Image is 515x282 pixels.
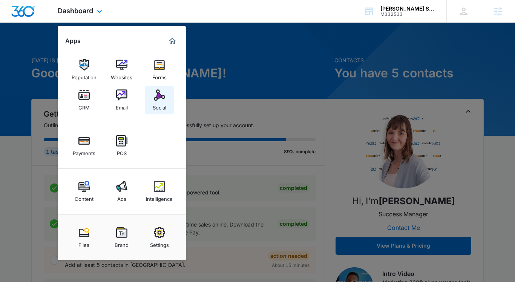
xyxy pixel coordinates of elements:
[65,37,81,45] h2: Apps
[70,131,98,160] a: Payments
[150,238,169,248] div: Settings
[116,101,128,111] div: Email
[20,44,26,50] img: tab_domain_overview_orange.svg
[107,86,136,114] a: Email
[75,192,93,202] div: Content
[75,44,81,50] img: tab_keywords_by_traffic_grey.svg
[152,71,167,80] div: Forms
[70,223,98,252] a: Files
[117,192,126,202] div: Ads
[58,7,93,15] span: Dashboard
[83,45,127,49] div: Keywords by Traffic
[29,45,67,49] div: Domain Overview
[166,35,178,47] a: Marketing 360® Dashboard
[153,101,166,111] div: Social
[78,238,89,248] div: Files
[20,20,83,26] div: Domain: [DOMAIN_NAME]
[70,86,98,114] a: CRM
[70,177,98,206] a: Content
[70,55,98,84] a: Reputation
[107,223,136,252] a: Brand
[21,12,37,18] div: v 4.0.25
[107,177,136,206] a: Ads
[111,71,132,80] div: Websites
[73,146,95,156] div: Payments
[145,55,174,84] a: Forms
[145,177,174,206] a: Intelligence
[107,131,136,160] a: POS
[380,6,435,12] div: account name
[145,86,174,114] a: Social
[78,101,90,111] div: CRM
[107,55,136,84] a: Websites
[145,223,174,252] a: Settings
[12,20,18,26] img: website_grey.svg
[72,71,97,80] div: Reputation
[12,12,18,18] img: logo_orange.svg
[117,146,127,156] div: POS
[115,238,129,248] div: Brand
[146,192,173,202] div: Intelligence
[380,12,435,17] div: account id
